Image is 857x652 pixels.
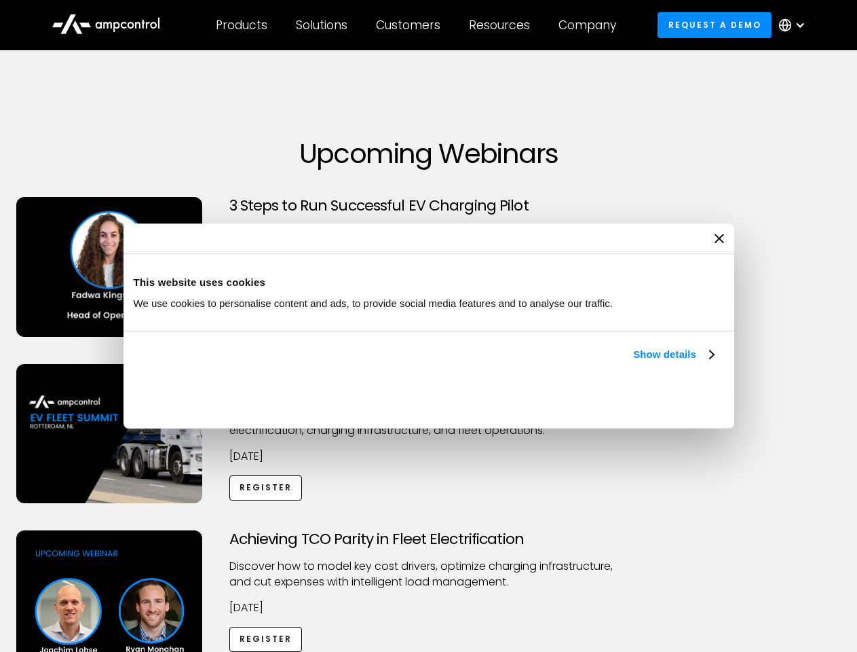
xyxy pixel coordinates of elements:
[296,18,347,33] div: Solutions
[658,12,772,37] a: Request a demo
[16,137,841,170] h1: Upcoming Webinars
[134,274,724,291] div: This website uses cookies
[229,600,628,615] p: [DATE]
[558,18,616,33] div: Company
[229,449,628,464] p: [DATE]
[524,378,719,418] button: Okay
[216,18,267,33] div: Products
[229,530,628,548] h3: Achieving TCO Parity in Fleet Electrification
[229,197,628,215] h3: 3 Steps to Run Successful EV Charging Pilot
[229,559,628,590] p: Discover how to model key cost drivers, optimize charging infrastructure, and cut expenses with i...
[376,18,440,33] div: Customers
[229,475,303,501] a: Register
[134,297,613,309] span: We use cookies to personalise content and ads, to provide social media features and to analyse ou...
[633,346,713,363] a: Show details
[715,234,724,243] button: Close banner
[229,627,303,652] a: Register
[469,18,530,33] div: Resources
